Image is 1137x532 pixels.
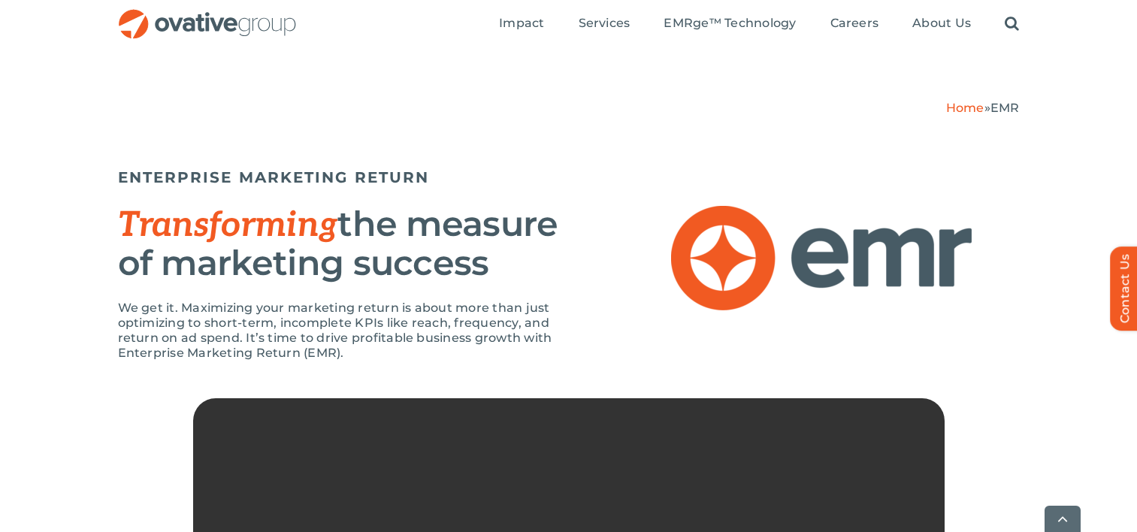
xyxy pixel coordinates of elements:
[671,206,972,310] img: EMR – Logo
[499,16,544,32] a: Impact
[830,16,879,32] a: Careers
[990,101,1020,115] span: EMR
[579,16,630,31] span: Services
[664,16,796,31] span: EMRge™ Technology
[664,16,796,32] a: EMRge™ Technology
[118,205,569,282] h2: the measure of marketing success
[499,16,544,31] span: Impact
[912,16,971,32] a: About Us
[118,168,569,186] h5: ENTERPRISE MARKETING RETURN
[946,101,984,115] a: Home
[118,204,338,246] span: Transforming
[912,16,971,31] span: About Us
[946,101,1020,115] span: »
[1005,16,1019,32] a: Search
[579,16,630,32] a: Services
[118,301,569,361] p: We get it. Maximizing your marketing return is about more than just optimizing to short-term, inc...
[117,8,298,22] a: OG_Full_horizontal_RGB
[830,16,879,31] span: Careers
